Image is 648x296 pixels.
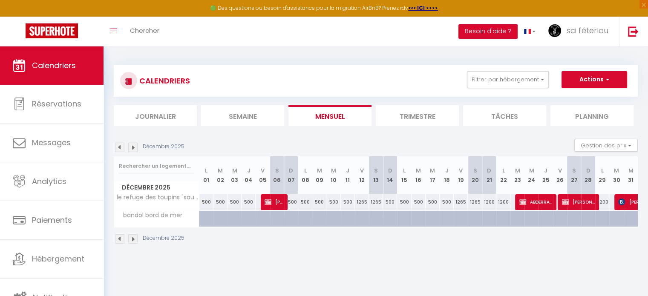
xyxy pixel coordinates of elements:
span: Messages [32,137,71,148]
div: 1265 [454,194,468,210]
abbr: M [416,167,421,175]
abbr: L [502,167,504,175]
div: 1265 [369,194,383,210]
th: 14 [383,156,397,194]
div: 500 [341,194,355,210]
img: ... [548,24,561,37]
th: 04 [242,156,256,194]
th: 27 [567,156,581,194]
th: 05 [256,156,270,194]
div: 1265 [355,194,369,210]
th: 11 [341,156,355,194]
a: >>> ICI <<<< [408,4,438,11]
div: 500 [298,194,312,210]
abbr: M [515,167,520,175]
div: 500 [199,194,213,210]
abbr: S [572,167,576,175]
abbr: M [232,167,237,175]
li: Journalier [114,105,197,126]
div: 1265 [468,194,482,210]
abbr: V [459,167,463,175]
div: 500 [284,194,298,210]
h3: CALENDRIERS [137,71,190,90]
th: 24 [524,156,539,194]
abbr: M [317,167,322,175]
span: le refuge des toupins "sauna et bain norvegien" [115,194,201,201]
li: Mensuel [288,105,372,126]
abbr: D [586,167,590,175]
abbr: S [473,167,477,175]
th: 31 [624,156,638,194]
abbr: L [304,167,307,175]
abbr: L [205,167,207,175]
th: 09 [312,156,326,194]
th: 15 [397,156,411,194]
button: Actions [562,71,627,88]
li: Tâches [463,105,546,126]
th: 10 [326,156,340,194]
abbr: M [529,167,534,175]
abbr: S [275,167,279,175]
th: 17 [426,156,440,194]
span: Paiements [32,215,72,225]
th: 18 [440,156,454,194]
abbr: M [628,167,634,175]
button: Filtrer par hébergement [467,71,549,88]
th: 30 [609,156,623,194]
div: 1200 [482,194,496,210]
span: Décembre 2025 [114,181,199,194]
img: Super Booking [26,23,78,38]
abbr: V [360,167,364,175]
th: 22 [496,156,510,194]
span: Calendriers [32,60,76,71]
span: sci l'éterlou [567,25,608,36]
abbr: M [331,167,336,175]
abbr: M [430,167,435,175]
img: logout [628,26,639,37]
div: 500 [326,194,340,210]
abbr: D [388,167,392,175]
span: [PERSON_NAME] [265,194,283,210]
abbr: D [289,167,293,175]
div: 500 [397,194,411,210]
abbr: J [247,167,251,175]
span: Hébergement [32,253,84,264]
abbr: V [558,167,562,175]
span: Réservations [32,98,81,109]
li: Planning [550,105,634,126]
abbr: V [261,167,265,175]
th: 29 [595,156,609,194]
li: Trimestre [376,105,459,126]
abbr: J [445,167,449,175]
span: [PERSON_NAME] [562,194,595,210]
th: 13 [369,156,383,194]
th: 28 [581,156,595,194]
abbr: J [544,167,547,175]
div: 500 [412,194,426,210]
div: 1200 [595,194,609,210]
a: Chercher [124,17,166,46]
div: 500 [242,194,256,210]
button: Gestion des prix [574,139,638,152]
abbr: M [218,167,223,175]
th: 21 [482,156,496,194]
a: ... sci l'éterlou [542,17,619,46]
th: 06 [270,156,284,194]
p: Décembre 2025 [143,234,184,242]
th: 25 [539,156,553,194]
li: Semaine [201,105,284,126]
div: 500 [228,194,242,210]
abbr: L [601,167,604,175]
abbr: J [346,167,349,175]
span: ABDERRAOUF TESTOURI [519,194,552,210]
div: 500 [213,194,228,210]
span: Analytics [32,176,66,187]
th: 26 [553,156,567,194]
abbr: L [403,167,406,175]
span: bandol bord de mer [115,211,184,220]
th: 08 [298,156,312,194]
th: 01 [199,156,213,194]
button: Besoin d'aide ? [458,24,518,39]
span: Chercher [130,26,159,35]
